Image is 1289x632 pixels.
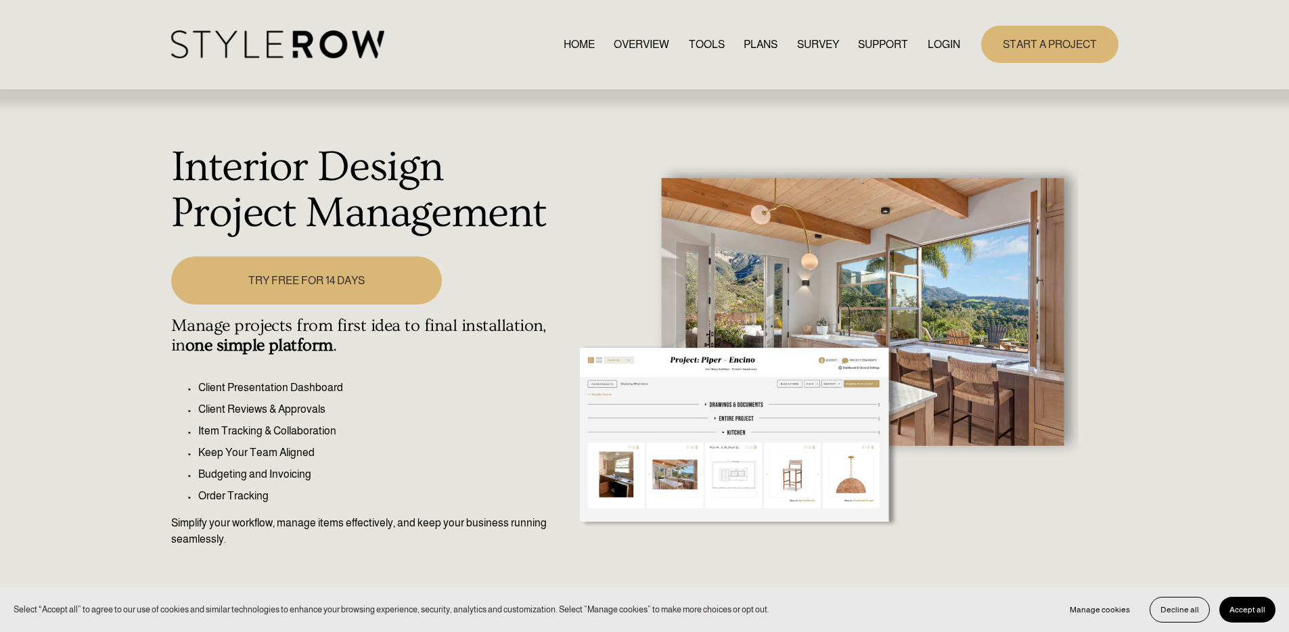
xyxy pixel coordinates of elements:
button: Manage cookies [1060,597,1140,623]
p: Simplify your workflow, manage items effectively, and keep your business running seamlessly. [171,515,562,547]
button: Accept all [1219,597,1275,623]
span: SUPPORT [858,37,908,53]
a: HOME [564,35,595,53]
a: PLANS [744,35,777,53]
a: folder dropdown [858,35,908,53]
img: StyleRow [171,30,384,58]
p: Order Tracking [198,488,562,504]
a: TRY FREE FOR 14 DAYS [171,256,442,304]
span: Accept all [1229,605,1265,614]
p: Select “Accept all” to agree to our use of cookies and similar technologies to enhance your brows... [14,603,769,616]
a: OVERVIEW [614,35,669,53]
p: Item Tracking & Collaboration [198,423,562,439]
a: LOGIN [928,35,960,53]
h1: Interior Design Project Management [171,145,562,236]
a: SURVEY [797,35,839,53]
p: Client Presentation Dashboard [198,380,562,396]
strong: one simple platform [185,336,333,355]
h4: Manage projects from first idea to final installation, in . [171,316,562,357]
p: Budgeting and Invoicing [198,466,562,482]
span: Manage cookies [1070,605,1130,614]
p: Keep Your Team Aligned [198,445,562,461]
a: START A PROJECT [981,26,1118,63]
a: TOOLS [689,35,725,53]
p: Client Reviews & Approvals [198,401,562,417]
button: Decline all [1150,597,1210,623]
span: Decline all [1160,605,1199,614]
